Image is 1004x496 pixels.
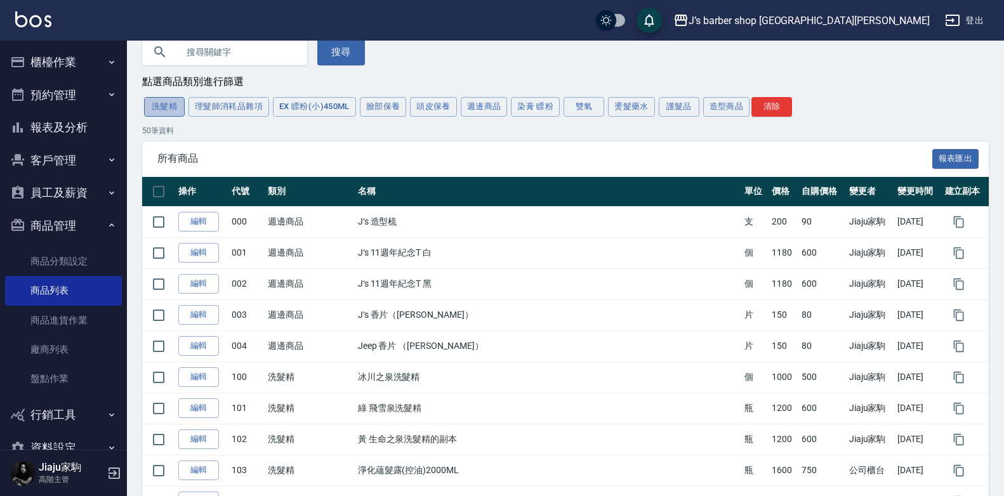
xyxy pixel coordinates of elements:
a: 編輯 [178,243,219,263]
td: 1200 [769,393,798,424]
td: Jiaju家駒 [846,237,894,268]
p: 高階主管 [39,474,103,485]
button: 報表匯出 [932,149,979,169]
td: 片 [741,330,769,362]
td: 103 [228,455,265,486]
a: 編輯 [178,367,219,387]
th: 操作 [175,177,228,207]
td: 002 [228,268,265,299]
span: 所有商品 [157,152,932,165]
th: 名稱 [355,177,742,207]
td: 150 [769,330,798,362]
a: 編輯 [178,212,219,232]
a: 商品進貨作業 [5,306,122,335]
td: 600 [798,268,845,299]
td: 003 [228,299,265,330]
button: 清除 [751,97,792,117]
button: 員工及薪資 [5,176,122,209]
td: 支 [741,206,769,237]
td: [DATE] [894,393,941,424]
td: 600 [798,393,845,424]
td: 洗髮精 [265,424,355,455]
button: 燙髮藥水 [608,97,655,117]
a: 商品分類設定 [5,247,122,276]
th: 單位 [741,177,769,207]
td: 200 [769,206,798,237]
td: 1180 [769,237,798,268]
td: 洗髮精 [265,393,355,424]
button: 護髮品 [659,97,699,117]
a: 編輯 [178,429,219,449]
button: 搜尋 [317,39,365,65]
button: 染膏 瞟粉 [511,97,560,117]
th: 代號 [228,177,265,207]
a: 編輯 [178,398,219,418]
td: J‘s 香片（[PERSON_NAME]） [355,299,742,330]
td: 150 [769,299,798,330]
input: 搜尋關鍵字 [178,35,297,69]
th: 類別 [265,177,355,207]
td: J‘s 11週年紀念T 黑 [355,268,742,299]
button: EX 瞟粉(小)450ML [273,97,356,117]
div: 點選商品類別進行篩選 [142,75,989,89]
td: 週邊商品 [265,330,355,362]
td: [DATE] [894,299,941,330]
td: [DATE] [894,237,941,268]
td: 100 [228,362,265,393]
td: [DATE] [894,455,941,486]
td: 個 [741,237,769,268]
h5: Jiaju家駒 [39,461,103,474]
td: Jiaju家駒 [846,330,894,362]
th: 自購價格 [798,177,845,207]
button: 洗髮精 [144,97,185,117]
button: 雙氧 [564,97,604,117]
td: 102 [228,424,265,455]
td: 片 [741,299,769,330]
td: 90 [798,206,845,237]
img: Logo [15,11,51,27]
button: save [637,8,662,33]
td: Jiaju家駒 [846,424,894,455]
td: 80 [798,299,845,330]
td: 黃 生命之泉洗髮精的副本 [355,424,742,455]
button: 報表及分析 [5,111,122,144]
td: 101 [228,393,265,424]
td: J‘s 造型梳 [355,206,742,237]
td: 000 [228,206,265,237]
td: [DATE] [894,330,941,362]
td: 750 [798,455,845,486]
td: 600 [798,237,845,268]
a: 編輯 [178,274,219,294]
td: J‘s 11週年紀念T 白 [355,237,742,268]
td: 瓶 [741,424,769,455]
td: 1200 [769,424,798,455]
td: 600 [798,424,845,455]
td: 瓶 [741,455,769,486]
button: 行銷工具 [5,398,122,431]
th: 價格 [769,177,798,207]
td: 1180 [769,268,798,299]
td: 004 [228,330,265,362]
td: 週邊商品 [265,237,355,268]
td: [DATE] [894,268,941,299]
a: 編輯 [178,336,219,356]
th: 變更者 [846,177,894,207]
td: [DATE] [894,424,941,455]
td: Jiaju家駒 [846,268,894,299]
button: J’s barber shop [GEOGRAPHIC_DATA][PERSON_NAME] [668,8,935,34]
td: 1600 [769,455,798,486]
a: 報表匯出 [932,152,979,164]
td: 個 [741,362,769,393]
button: 客戶管理 [5,144,122,177]
button: 商品管理 [5,209,122,242]
a: 商品列表 [5,276,122,305]
td: 001 [228,237,265,268]
button: 櫃檯作業 [5,46,122,79]
p: 50 筆資料 [142,125,989,136]
td: [DATE] [894,362,941,393]
td: 80 [798,330,845,362]
button: 資料設定 [5,431,122,464]
td: 綠 飛雪泉洗髮精 [355,393,742,424]
td: 公司櫃台 [846,455,894,486]
td: 淨化蘊髮露(控油)2000ML [355,455,742,486]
